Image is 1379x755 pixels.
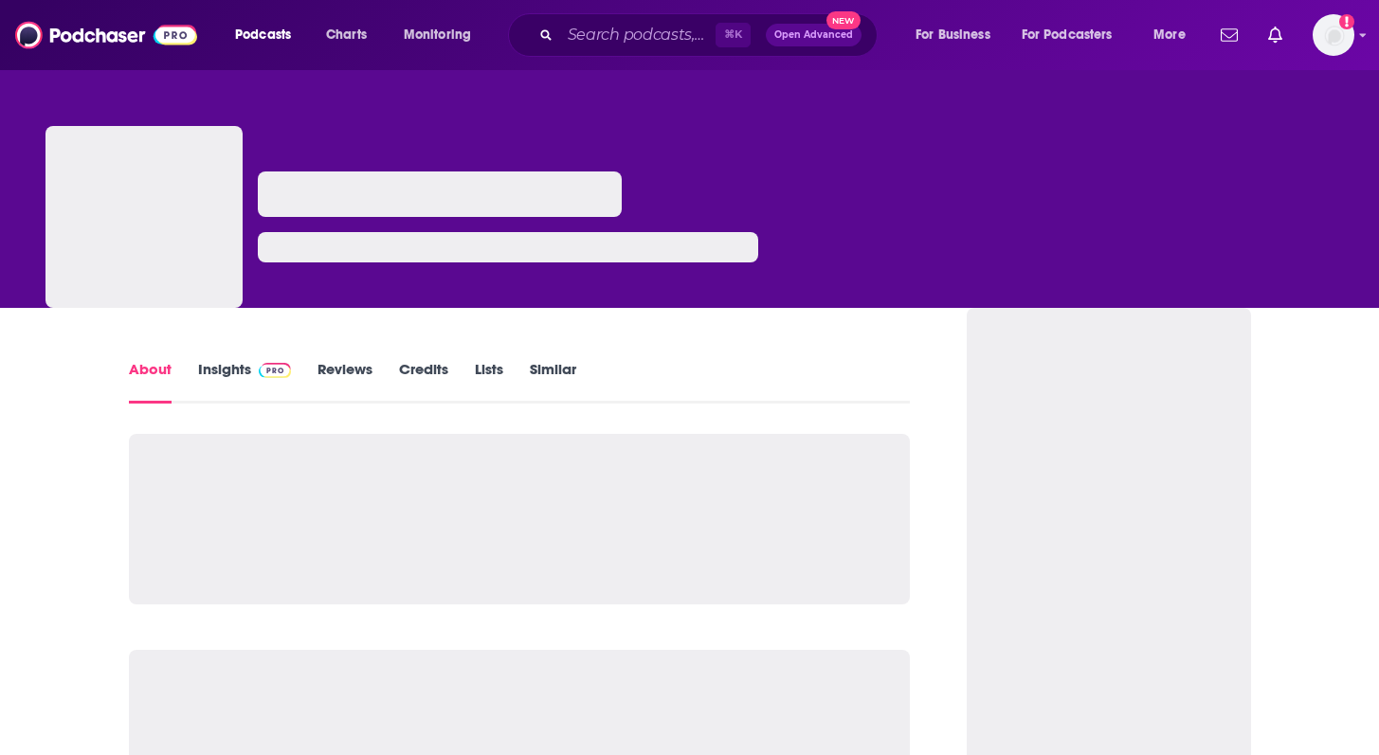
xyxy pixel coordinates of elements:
div: Search podcasts, credits, & more... [526,13,896,57]
button: Open AdvancedNew [766,24,862,46]
a: Show notifications dropdown [1261,19,1290,51]
span: More [1153,22,1186,48]
span: Podcasts [235,22,291,48]
span: New [826,11,861,29]
img: User Profile [1313,14,1354,56]
a: Lists [475,360,503,404]
a: About [129,360,172,404]
a: Credits [399,360,448,404]
button: open menu [1140,20,1209,50]
a: Similar [530,360,576,404]
img: Podchaser - Follow, Share and Rate Podcasts [15,17,197,53]
span: Charts [326,22,367,48]
button: Show profile menu [1313,14,1354,56]
button: open menu [222,20,316,50]
a: InsightsPodchaser Pro [198,360,292,404]
span: Open Advanced [774,30,853,40]
span: For Business [916,22,990,48]
a: Reviews [318,360,372,404]
a: Charts [314,20,378,50]
a: Show notifications dropdown [1213,19,1245,51]
button: open menu [1009,20,1140,50]
input: Search podcasts, credits, & more... [560,20,716,50]
button: open menu [390,20,496,50]
span: Monitoring [404,22,471,48]
span: For Podcasters [1022,22,1113,48]
span: ⌘ K [716,23,751,47]
svg: Add a profile image [1339,14,1354,29]
span: Logged in as biancagorospe [1313,14,1354,56]
img: Podchaser Pro [259,363,292,378]
button: open menu [902,20,1014,50]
